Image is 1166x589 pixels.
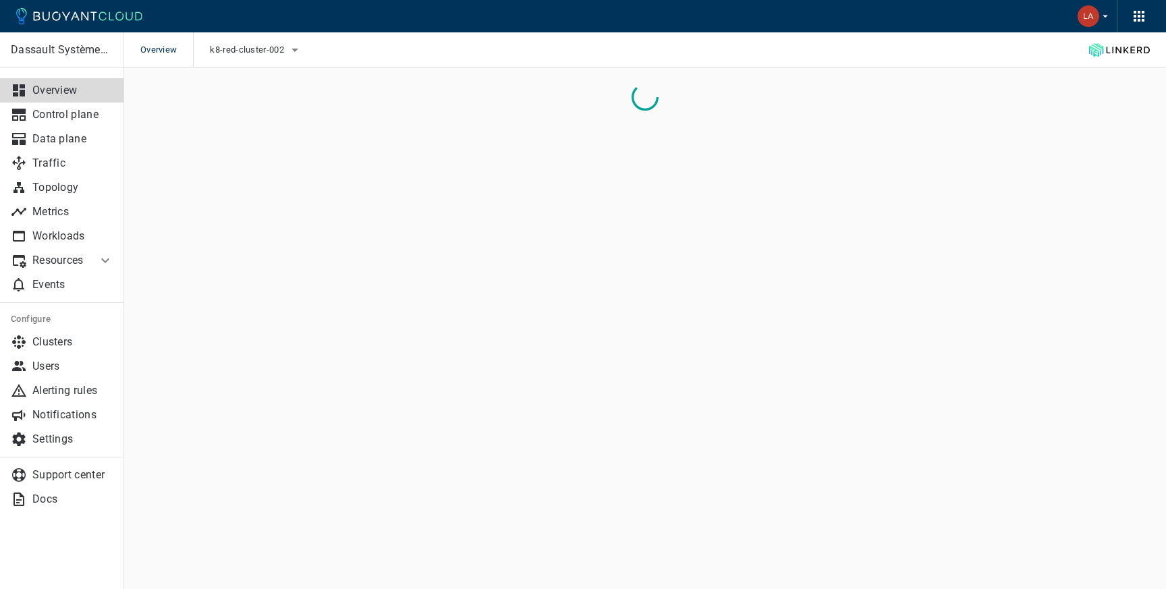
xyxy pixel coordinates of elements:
[140,32,193,67] span: Overview
[32,205,113,219] p: Metrics
[11,314,113,325] h5: Configure
[32,157,113,170] p: Traffic
[32,278,113,291] p: Events
[210,45,286,55] span: k8-red-cluster-002
[32,84,113,97] p: Overview
[32,432,113,446] p: Settings
[32,132,113,146] p: Data plane
[32,468,113,482] p: Support center
[32,360,113,373] p: Users
[210,40,302,60] button: k8-red-cluster-002
[32,384,113,397] p: Alerting rules
[11,43,113,57] p: Dassault Systèmes- MEDIDATA
[32,254,86,267] p: Resources
[32,108,113,121] p: Control plane
[32,493,113,506] p: Docs
[32,229,113,243] p: Workloads
[1078,5,1099,27] img: Labhesh Potdar
[32,335,113,349] p: Clusters
[32,181,113,194] p: Topology
[32,408,113,422] p: Notifications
